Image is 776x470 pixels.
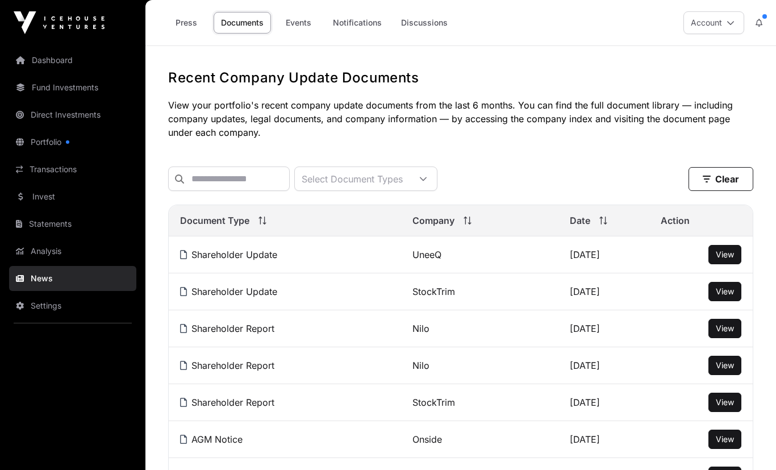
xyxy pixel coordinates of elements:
[708,393,741,412] button: View
[716,360,734,371] a: View
[689,167,753,191] button: Clear
[708,430,741,449] button: View
[708,319,741,338] button: View
[412,323,429,334] a: Nilo
[9,293,136,318] a: Settings
[9,48,136,73] a: Dashboard
[558,310,649,347] td: [DATE]
[9,211,136,236] a: Statements
[9,75,136,100] a: Fund Investments
[9,130,136,155] a: Portfolio
[716,286,734,297] a: View
[708,356,741,375] button: View
[661,214,690,227] span: Action
[558,236,649,273] td: [DATE]
[168,69,753,87] h1: Recent Company Update Documents
[326,12,389,34] a: Notifications
[180,323,274,334] a: Shareholder Report
[412,286,455,297] a: StockTrim
[9,184,136,209] a: Invest
[9,102,136,127] a: Direct Investments
[180,286,277,297] a: Shareholder Update
[394,12,455,34] a: Discussions
[716,249,734,260] a: View
[558,384,649,421] td: [DATE]
[276,12,321,34] a: Events
[180,434,243,445] a: AGM Notice
[716,397,734,408] a: View
[180,249,277,260] a: Shareholder Update
[180,214,249,227] span: Document Type
[295,167,410,190] div: Select Document Types
[558,273,649,310] td: [DATE]
[9,157,136,182] a: Transactions
[412,249,441,260] a: UneeQ
[716,434,734,444] span: View
[716,360,734,370] span: View
[719,415,776,470] iframe: Chat Widget
[708,245,741,264] button: View
[168,98,753,139] p: View your portfolio's recent company update documents from the last 6 months. You can find the fu...
[180,360,274,371] a: Shareholder Report
[214,12,271,34] a: Documents
[716,249,734,259] span: View
[716,434,734,445] a: View
[570,214,590,227] span: Date
[683,11,744,34] button: Account
[412,397,455,408] a: StockTrim
[716,286,734,296] span: View
[708,282,741,301] button: View
[9,239,136,264] a: Analysis
[180,397,274,408] a: Shareholder Report
[412,214,454,227] span: Company
[9,266,136,291] a: News
[558,347,649,384] td: [DATE]
[716,323,734,334] a: View
[164,12,209,34] a: Press
[558,421,649,458] td: [DATE]
[716,323,734,333] span: View
[412,360,429,371] a: Nilo
[14,11,105,34] img: Icehouse Ventures Logo
[412,434,442,445] a: Onside
[716,397,734,407] span: View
